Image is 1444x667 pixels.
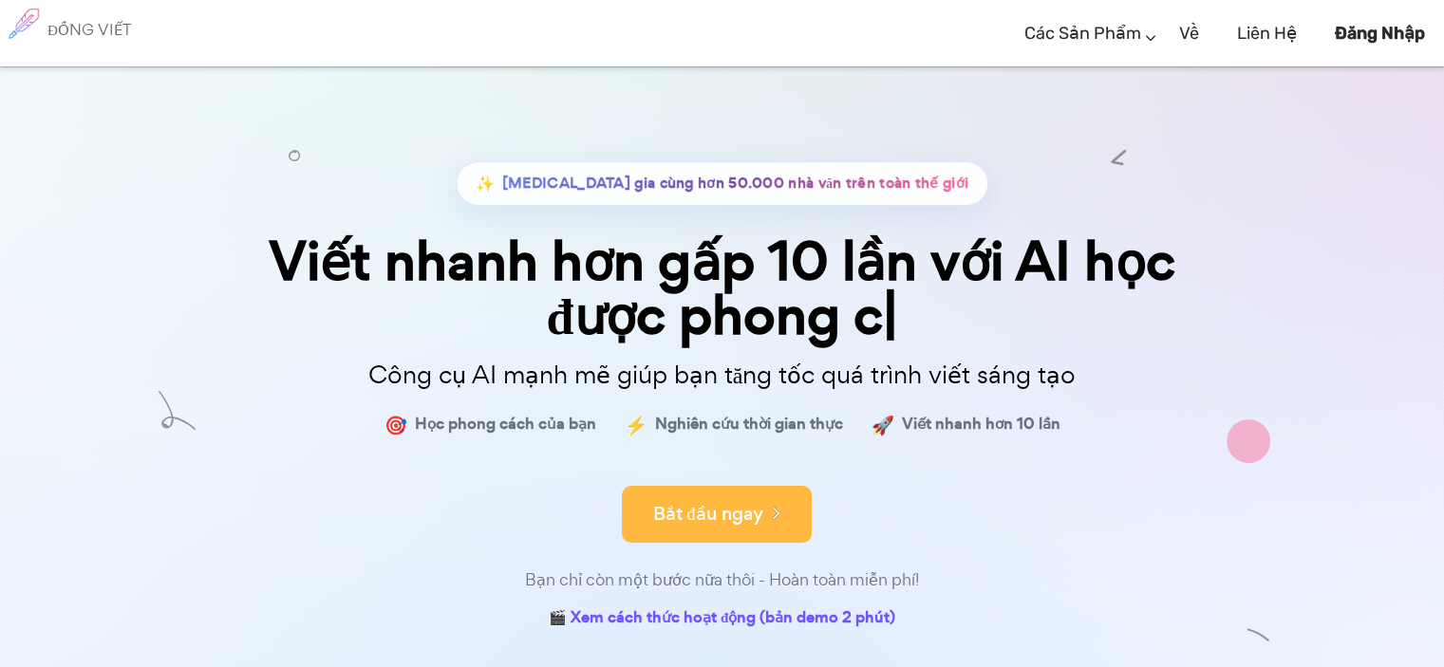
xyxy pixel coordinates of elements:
[653,501,763,527] font: Bắt đầu ngay
[415,413,596,435] font: Học phong cách của bạn
[1335,23,1425,44] font: Đăng nhập
[476,172,495,194] font: ✨
[655,413,843,435] font: Nghiên cứu thời gian thực
[1024,6,1141,62] a: Các sản phẩm
[384,411,407,437] font: 🎯
[902,413,1060,435] font: Viết nhanh hơn 10 lần
[159,392,196,431] img: hình dạng
[248,234,1197,343] div: Viết nhanh hơn gấp 10 lần với AI học được phong c
[525,568,920,590] font: Bạn chỉ còn một bước nữa thôi - Hoàn toàn miễn phí!
[625,411,647,437] font: ⚡
[1024,23,1141,44] font: Các sản phẩm
[549,604,895,634] a: 🎬 Xem cách thức hoạt động (bản demo 2 phút)
[1237,23,1297,44] font: Liên hệ
[502,173,968,193] font: [MEDICAL_DATA] gia cùng hơn 50.000 nhà văn trên toàn thế giới
[1179,6,1199,62] a: Về
[622,486,812,543] button: Bắt đầu ngay
[1247,623,1270,647] img: hình dạng
[1179,23,1199,44] font: Về
[368,358,1077,391] font: Công cụ AI mạnh mẽ giúp bạn tăng tốc quá trình viết sáng tạo
[1335,6,1425,62] a: Đăng nhập
[549,606,895,628] font: 🎬 Xem cách thức hoạt động (bản demo 2 phút)
[47,19,132,40] font: ĐỒNG VIẾT
[1237,6,1297,62] a: Liên hệ
[872,411,894,437] font: 🚀
[1227,419,1270,463] img: hình dạng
